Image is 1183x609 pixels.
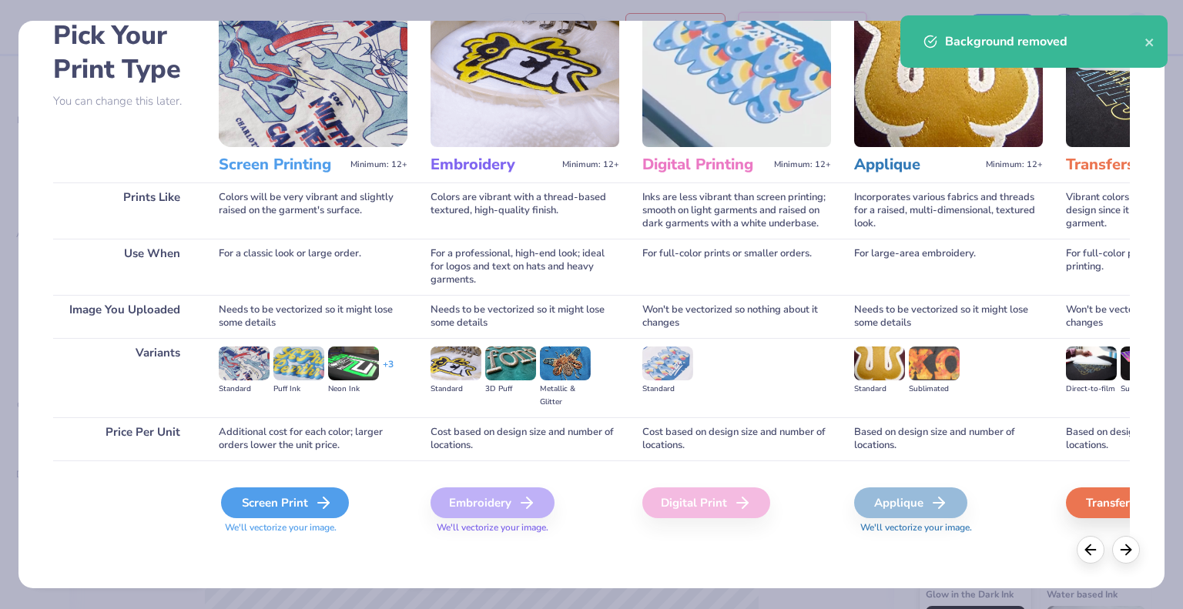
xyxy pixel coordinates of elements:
[854,295,1043,338] div: Needs to be vectorized so it might lose some details
[986,159,1043,170] span: Minimum: 12+
[642,417,831,460] div: Cost based on design size and number of locations.
[909,346,960,380] img: Sublimated
[431,239,619,295] div: For a professional, high-end look; ideal for logos and text on hats and heavy garments.
[642,182,831,239] div: Inks are less vibrant than screen printing; smooth on light garments and raised on dark garments ...
[1144,32,1155,51] button: close
[1066,383,1117,396] div: Direct-to-film
[273,346,324,380] img: Puff Ink
[431,182,619,239] div: Colors are vibrant with a thread-based textured, high-quality finish.
[219,521,407,534] span: We'll vectorize your image.
[219,155,344,175] h3: Screen Printing
[854,346,905,380] img: Standard
[431,487,555,518] div: Embroidery
[219,417,407,460] div: Additional cost for each color; larger orders lower the unit price.
[53,239,196,295] div: Use When
[328,383,379,396] div: Neon Ink
[219,295,407,338] div: Needs to be vectorized so it might lose some details
[219,346,270,380] img: Standard
[53,295,196,338] div: Image You Uploaded
[854,417,1043,460] div: Based on design size and number of locations.
[540,346,591,380] img: Metallic & Glitter
[431,417,619,460] div: Cost based on design size and number of locations.
[540,383,591,409] div: Metallic & Glitter
[221,487,349,518] div: Screen Print
[431,521,619,534] span: We'll vectorize your image.
[328,346,379,380] img: Neon Ink
[219,182,407,239] div: Colors will be very vibrant and slightly raised on the garment's surface.
[431,295,619,338] div: Needs to be vectorized so it might lose some details
[909,383,960,396] div: Sublimated
[350,159,407,170] span: Minimum: 12+
[485,346,536,380] img: 3D Puff
[431,383,481,396] div: Standard
[431,346,481,380] img: Standard
[854,155,980,175] h3: Applique
[774,159,831,170] span: Minimum: 12+
[562,159,619,170] span: Minimum: 12+
[642,346,693,380] img: Standard
[642,383,693,396] div: Standard
[642,295,831,338] div: Won't be vectorized so nothing about it changes
[945,32,1144,51] div: Background removed
[642,239,831,295] div: For full-color prints or smaller orders.
[854,487,967,518] div: Applique
[1066,346,1117,380] img: Direct-to-film
[219,383,270,396] div: Standard
[854,521,1043,534] span: We'll vectorize your image.
[642,155,768,175] h3: Digital Printing
[53,338,196,417] div: Variants
[53,95,196,108] p: You can change this later.
[854,239,1043,295] div: For large-area embroidery.
[53,417,196,460] div: Price Per Unit
[642,487,770,518] div: Digital Print
[1066,487,1179,518] div: Transfers
[1121,346,1171,380] img: Supacolor
[53,182,196,239] div: Prints Like
[431,155,556,175] h3: Embroidery
[1121,383,1171,396] div: Supacolor
[854,383,905,396] div: Standard
[219,239,407,295] div: For a classic look or large order.
[485,383,536,396] div: 3D Puff
[383,358,394,384] div: + 3
[854,182,1043,239] div: Incorporates various fabrics and threads for a raised, multi-dimensional, textured look.
[273,383,324,396] div: Puff Ink
[53,18,196,86] h2: Pick Your Print Type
